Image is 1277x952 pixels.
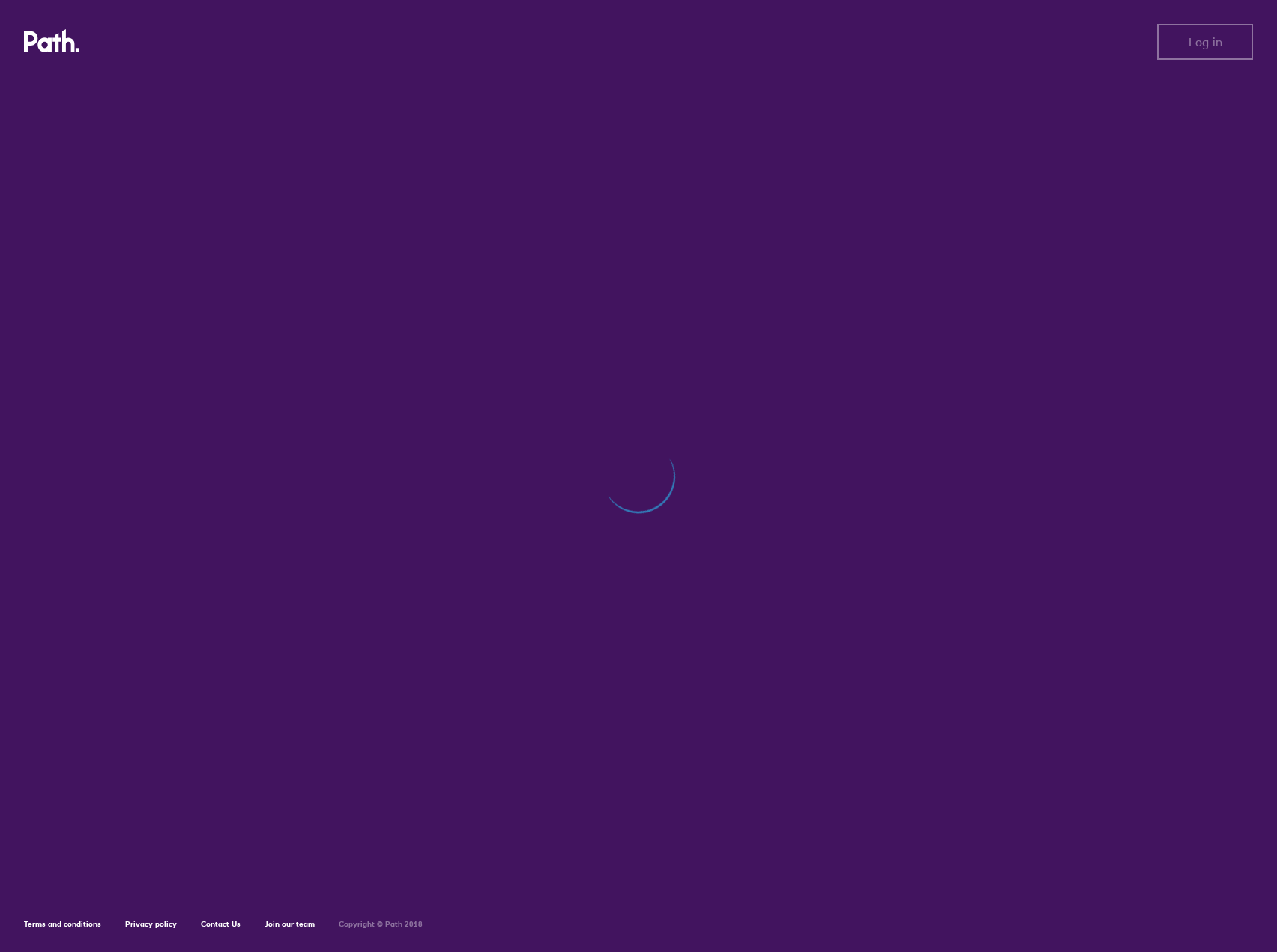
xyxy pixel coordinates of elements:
[201,919,241,929] a: Contact Us
[24,919,101,929] a: Terms and conditions
[125,919,177,929] a: Privacy policy
[339,920,423,929] h6: Copyright © Path 2018
[265,919,315,929] a: Join our team
[1157,24,1253,60] button: Log in
[1189,35,1222,49] span: Log in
